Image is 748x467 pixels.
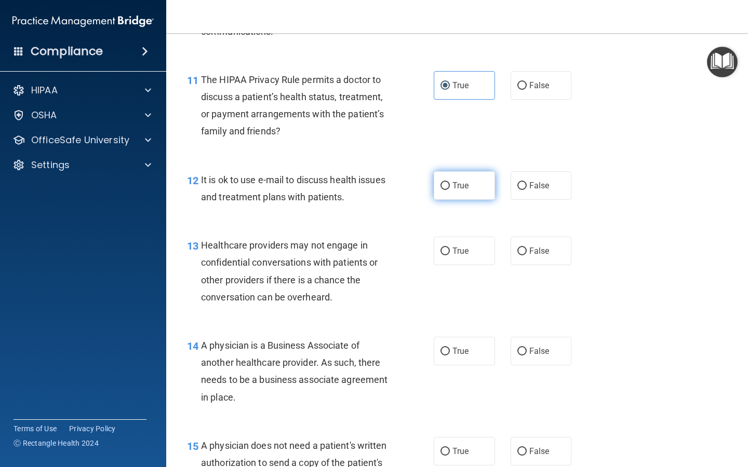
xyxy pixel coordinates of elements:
[517,248,527,255] input: False
[12,134,151,146] a: OfficeSafe University
[14,423,57,434] a: Terms of Use
[517,348,527,355] input: False
[12,11,154,32] img: PMB logo
[440,182,450,190] input: True
[440,248,450,255] input: True
[187,174,198,187] span: 12
[440,348,450,355] input: True
[31,84,58,97] p: HIPAA
[529,80,550,90] span: False
[31,109,57,121] p: OSHA
[452,80,469,90] span: True
[517,82,527,90] input: False
[517,448,527,456] input: False
[440,82,450,90] input: True
[187,440,198,452] span: 15
[452,346,469,356] span: True
[707,47,738,77] button: Open Resource Center
[187,74,198,87] span: 11
[452,181,469,190] span: True
[31,44,103,59] h4: Compliance
[529,246,550,256] span: False
[529,181,550,190] span: False
[201,174,385,202] span: It is ok to use e-mail to discuss health issues and treatment plans with patients.
[201,74,384,137] span: The HIPAA Privacy Rule permits a doctor to discuss a patient’s health status, treatment, or payme...
[440,448,450,456] input: True
[31,134,129,146] p: OfficeSafe University
[529,346,550,356] span: False
[12,84,151,97] a: HIPAA
[14,438,99,448] span: Ⓒ Rectangle Health 2024
[12,159,151,171] a: Settings
[517,182,527,190] input: False
[201,240,378,303] span: Healthcare providers may not engage in confidential conversations with patients or other provider...
[12,109,151,121] a: OSHA
[201,340,388,403] span: A physician is a Business Associate of another healthcare provider. As such, there needs to be a ...
[452,246,469,256] span: True
[69,423,116,434] a: Privacy Policy
[452,446,469,456] span: True
[187,240,198,252] span: 13
[31,159,70,171] p: Settings
[187,340,198,352] span: 14
[529,446,550,456] span: False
